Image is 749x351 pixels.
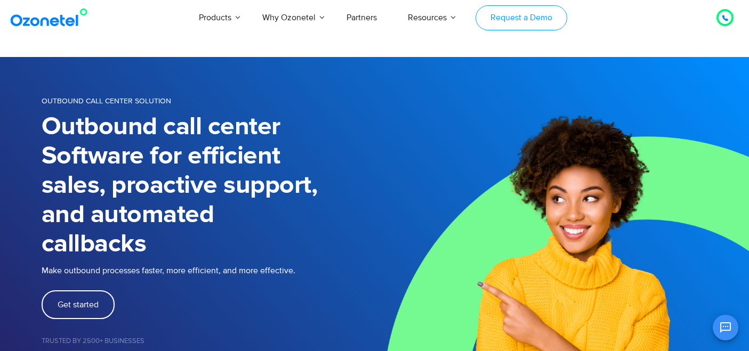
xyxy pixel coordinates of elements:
a: Request a Demo [476,5,567,30]
h5: Trusted by 2500+ Businesses [42,338,375,345]
p: Make outbound processes faster, more efficient, and more effective. [42,264,375,277]
span: OUTBOUND CALL CENTER SOLUTION [42,96,171,105]
span: Get started [58,300,99,309]
h1: Outbound call center Software for efficient sales, proactive support, and automated callbacks [42,112,375,259]
a: Get started [42,290,115,319]
button: Open chat [713,315,738,340]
